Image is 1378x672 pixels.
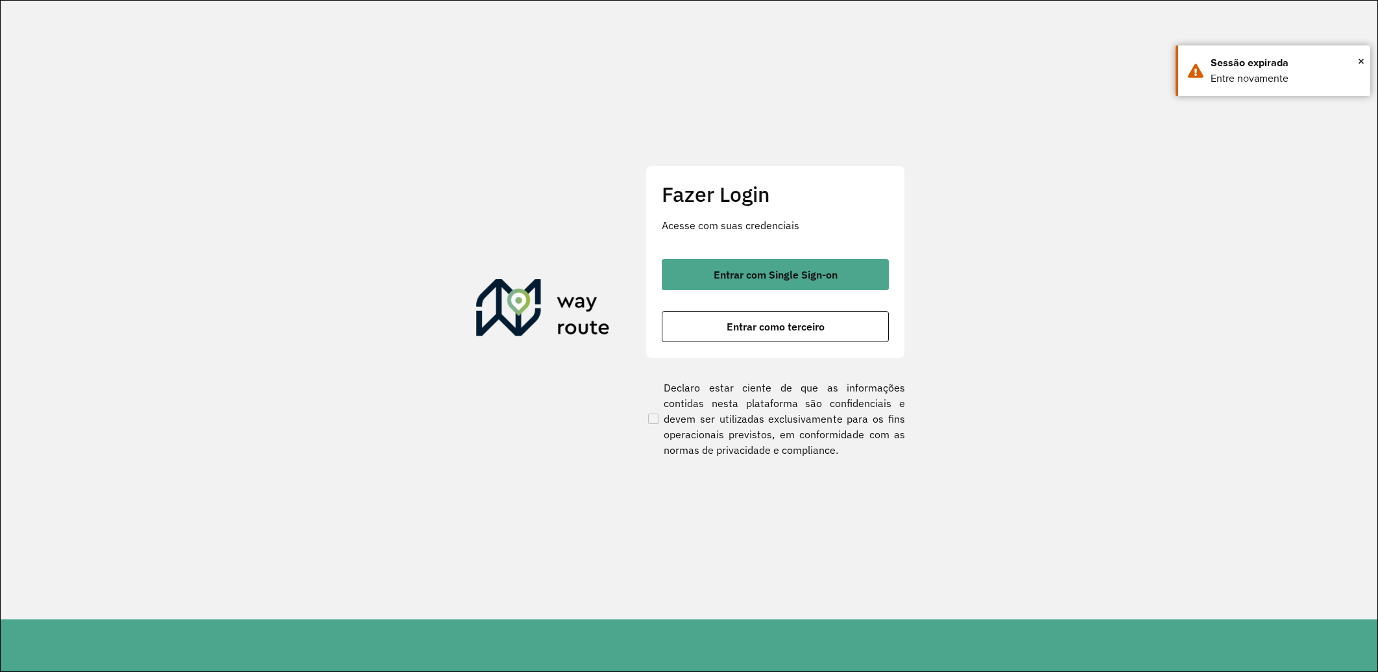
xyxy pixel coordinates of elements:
[662,218,889,233] p: Acesse com suas credenciais
[714,269,838,280] span: Entrar com Single Sign-on
[662,311,889,342] button: button
[1358,51,1364,71] span: ×
[1211,55,1360,71] div: Sessão expirada
[646,380,905,458] label: Declaro estar ciente de que as informações contidas nesta plataforma são confidenciais e devem se...
[476,279,610,342] img: Roteirizador AmbevTech
[662,182,889,206] h2: Fazer Login
[662,259,889,290] button: button
[1358,51,1364,71] button: Close
[1211,71,1360,86] div: Entre novamente
[727,321,825,332] span: Entrar como terceiro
